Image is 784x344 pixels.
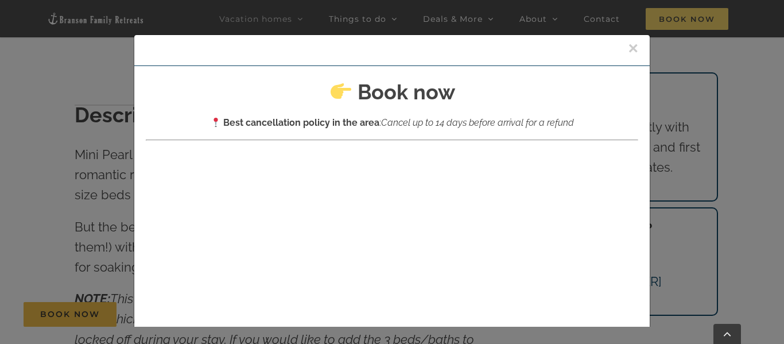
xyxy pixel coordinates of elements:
p: : [146,115,638,130]
strong: Book now [358,80,455,104]
button: Close [628,40,638,57]
em: Cancel up to 14 days before arrival for a refund [381,117,574,128]
strong: Best cancellation policy in the area [223,117,379,128]
img: 👉 [331,81,351,102]
img: 📍 [211,118,220,127]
